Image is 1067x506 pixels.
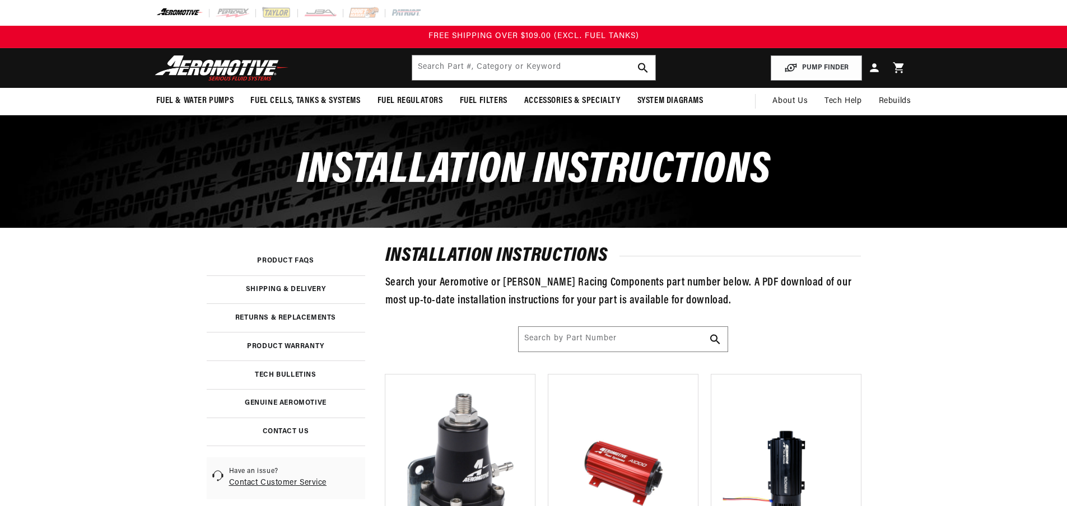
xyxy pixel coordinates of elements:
[629,88,712,114] summary: System Diagrams
[519,327,728,352] input: Search Part #, Category or Keyword
[824,95,861,107] span: Tech Help
[369,88,451,114] summary: Fuel Regulators
[229,479,327,487] a: Contact Customer Service
[771,55,862,81] button: PUMP FINDER
[148,88,243,114] summary: Fuel & Water Pumps
[460,95,507,107] span: Fuel Filters
[879,95,911,107] span: Rebuilds
[250,95,360,107] span: Fuel Cells, Tanks & Systems
[297,149,771,193] span: Installation Instructions
[703,327,728,352] button: Search Part #, Category or Keyword
[229,467,327,476] span: Have an issue?
[428,32,639,40] span: FREE SHIPPING OVER $109.00 (EXCL. FUEL TANKS)
[156,95,234,107] span: Fuel & Water Pumps
[772,97,808,105] span: About Us
[631,55,655,80] button: search button
[451,88,516,114] summary: Fuel Filters
[385,247,861,265] h2: installation instructions
[764,88,816,115] a: About Us
[152,55,292,81] img: Aeromotive
[378,95,443,107] span: Fuel Regulators
[385,277,852,306] span: Search your Aeromotive or [PERSON_NAME] Racing Components part number below. A PDF download of ou...
[524,95,621,107] span: Accessories & Specialty
[242,88,369,114] summary: Fuel Cells, Tanks & Systems
[870,88,920,115] summary: Rebuilds
[637,95,703,107] span: System Diagrams
[816,88,870,115] summary: Tech Help
[412,55,655,80] input: Search by Part Number, Category or Keyword
[516,88,629,114] summary: Accessories & Specialty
